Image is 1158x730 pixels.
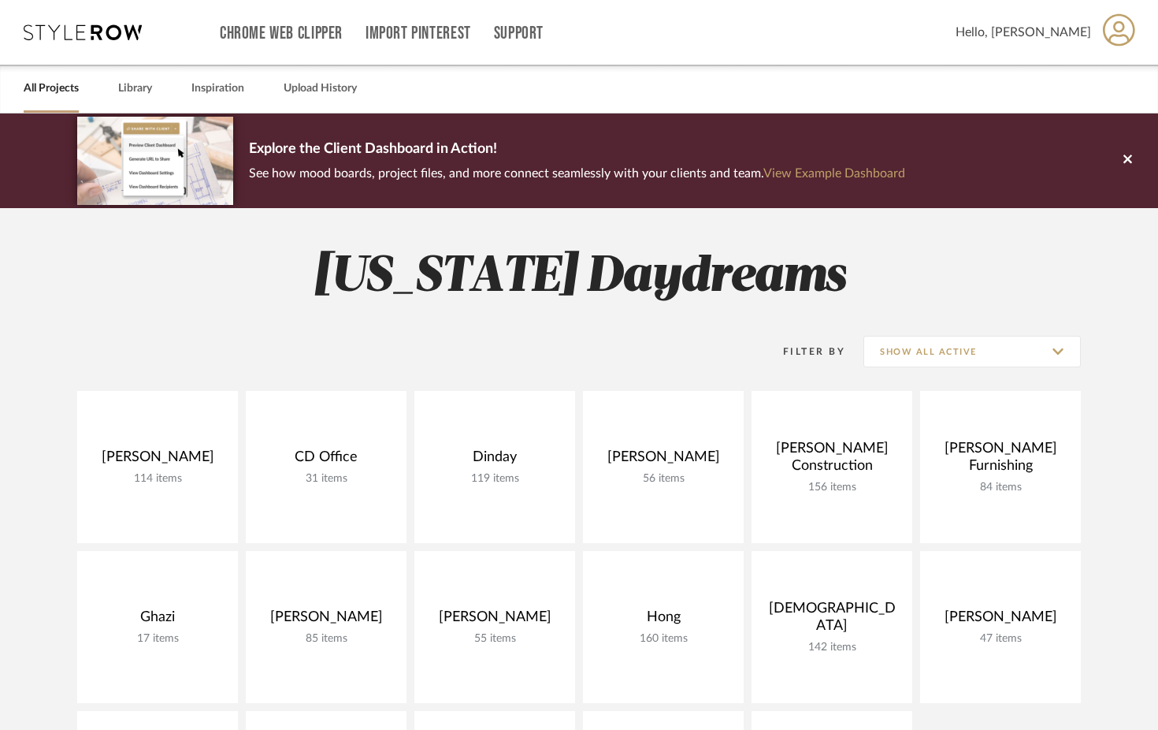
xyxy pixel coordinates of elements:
a: View Example Dashboard [763,167,905,180]
img: d5d033c5-7b12-40c2-a960-1ecee1989c38.png [77,117,233,204]
div: Dinday [427,449,562,472]
a: Support [494,27,544,40]
a: Import Pinterest [366,27,471,40]
div: 56 items [596,472,731,486]
a: Upload History [284,78,357,99]
p: Explore the Client Dashboard in Action! [249,137,905,162]
p: See how mood boards, project files, and more connect seamlessly with your clients and team. [249,162,905,184]
div: 119 items [427,472,562,486]
a: Inspiration [191,78,244,99]
div: [PERSON_NAME] Furnishing [933,440,1068,481]
div: 31 items [258,472,394,486]
a: All Projects [24,78,79,99]
a: Library [118,78,152,99]
div: CD Office [258,449,394,472]
div: 85 items [258,632,394,646]
a: Chrome Web Clipper [220,27,343,40]
div: 114 items [90,472,225,486]
div: 47 items [933,632,1068,646]
div: [PERSON_NAME] Construction [764,440,900,481]
div: 160 items [596,632,731,646]
div: 55 items [427,632,562,646]
div: [DEMOGRAPHIC_DATA] [764,600,900,641]
h2: [US_STATE] Daydreams [12,248,1146,307]
div: Ghazi [90,609,225,632]
div: [PERSON_NAME] [427,609,562,632]
div: 84 items [933,481,1068,494]
div: Hong [596,609,731,632]
div: [PERSON_NAME] [596,449,731,472]
div: 142 items [764,641,900,654]
div: 17 items [90,632,225,646]
div: [PERSON_NAME] [90,449,225,472]
div: [PERSON_NAME] [258,609,394,632]
span: Hello, [PERSON_NAME] [956,23,1091,42]
div: 156 items [764,481,900,494]
div: [PERSON_NAME] [933,609,1068,632]
div: Filter By [763,344,845,359]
